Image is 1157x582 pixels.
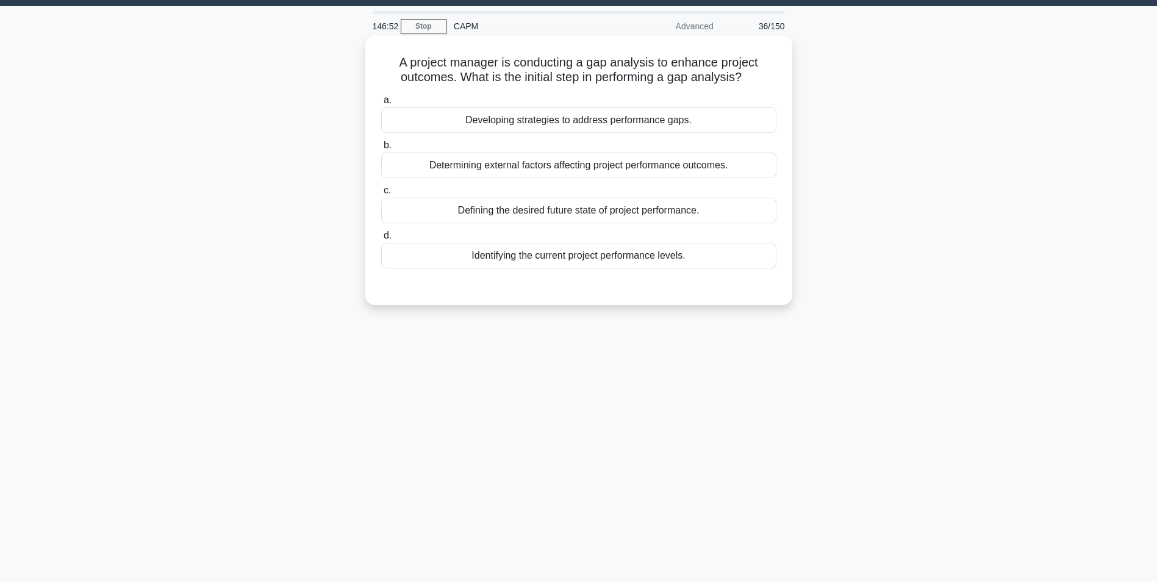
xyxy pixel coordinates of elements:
[384,95,392,105] span: a.
[381,243,776,268] div: Identifying the current project performance levels.
[614,14,721,38] div: Advanced
[446,14,614,38] div: CAPM
[401,19,446,34] a: Stop
[365,14,401,38] div: 146:52
[384,185,391,195] span: c.
[384,230,392,240] span: d.
[381,107,776,133] div: Developing strategies to address performance gaps.
[384,140,392,150] span: b.
[721,14,792,38] div: 36/150
[381,198,776,223] div: Defining the desired future state of project performance.
[380,55,778,85] h5: A project manager is conducting a gap analysis to enhance project outcomes. What is the initial s...
[381,153,776,178] div: Determining external factors affecting project performance outcomes.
